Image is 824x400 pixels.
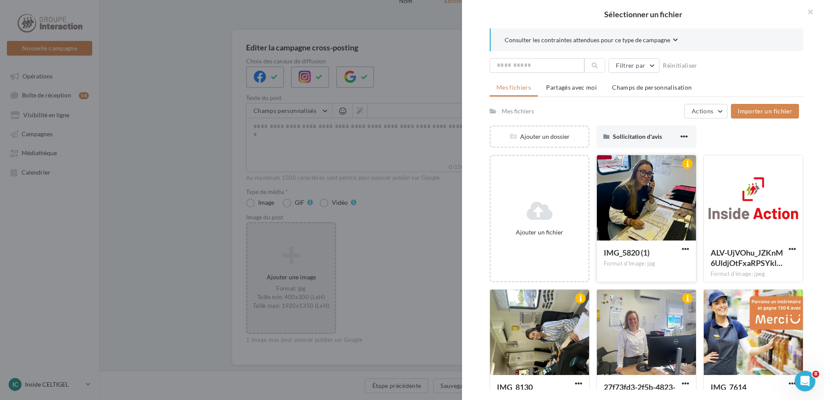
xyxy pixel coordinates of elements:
button: Actions [684,104,727,119]
span: Mes fichiers [496,84,531,91]
span: Consulter les contraintes attendues pour ce type de campagne [505,36,670,44]
span: IMG_5820 (1) [604,248,649,257]
button: Réinitialiser [659,60,701,71]
span: IMG_8130 [497,382,533,392]
span: Importer un fichier [738,107,792,115]
button: Consulter les contraintes attendues pour ce type de campagne [505,35,678,46]
button: Importer un fichier [731,104,799,119]
span: IMG_7614 [711,382,746,392]
span: Sollicitation d'avis [613,133,662,140]
span: Actions [692,107,713,115]
h2: Sélectionner un fichier [476,10,810,18]
span: Partagés avec moi [546,84,597,91]
button: Filtrer par [609,58,659,73]
div: Ajouter un dossier [491,132,588,141]
div: Ajouter un fichier [494,228,585,237]
div: Format d'image: jpeg [711,270,796,278]
span: Champs de personnalisation [612,84,692,91]
iframe: Intercom live chat [795,371,815,391]
span: ALV-UjVOhu_JZKnM6UldjOtFxaRPSYklZyUt1EOYOyoFc1EQkH1XwX8 [711,248,783,268]
div: Mes fichiers [502,107,534,116]
span: 8 [812,371,819,378]
div: Format d'image: jpg [604,260,689,268]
